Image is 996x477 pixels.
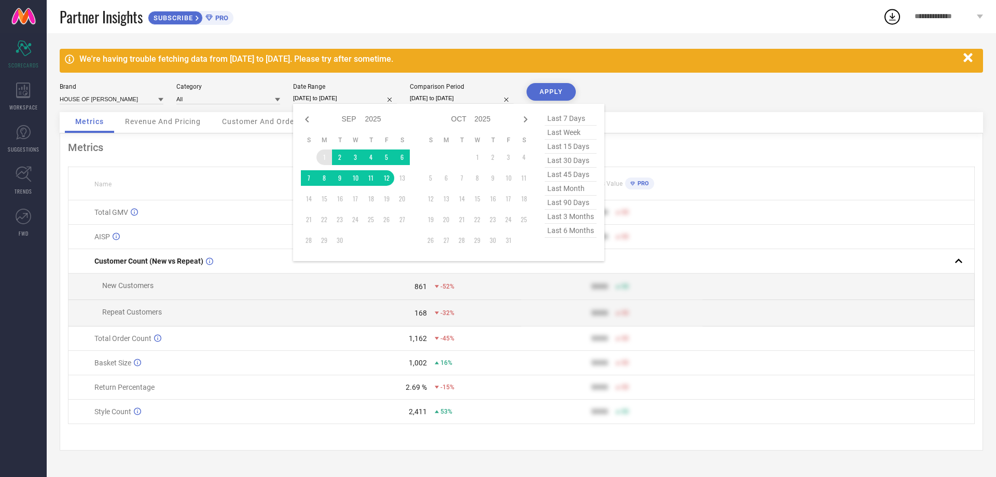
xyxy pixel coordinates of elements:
[423,136,438,144] th: Sunday
[332,136,348,144] th: Tuesday
[440,359,452,366] span: 16%
[348,136,363,144] th: Wednesday
[438,191,454,207] td: Mon Oct 13 2025
[545,140,597,154] span: last 15 days
[469,191,485,207] td: Wed Oct 15 2025
[9,103,38,111] span: WORKSPACE
[621,309,629,317] span: 50
[501,136,516,144] th: Friday
[409,359,427,367] div: 1,002
[516,136,532,144] th: Saturday
[516,149,532,165] td: Sat Oct 04 2025
[125,117,201,126] span: Revenue And Pricing
[148,8,233,25] a: SUBSCRIBEPRO
[438,170,454,186] td: Mon Oct 06 2025
[94,359,131,367] span: Basket Size
[621,209,629,216] span: 50
[501,191,516,207] td: Fri Oct 17 2025
[406,383,427,391] div: 2.69 %
[438,212,454,227] td: Mon Oct 20 2025
[379,136,394,144] th: Friday
[423,212,438,227] td: Sun Oct 19 2025
[410,93,514,104] input: Select comparison period
[591,309,608,317] div: 9999
[332,233,348,248] td: Tue Sep 30 2025
[438,136,454,144] th: Monday
[301,113,313,126] div: Previous month
[516,170,532,186] td: Sat Oct 11 2025
[301,170,316,186] td: Sun Sep 07 2025
[363,170,379,186] td: Thu Sep 11 2025
[485,233,501,248] td: Thu Oct 30 2025
[15,187,32,195] span: TRENDS
[545,224,597,238] span: last 6 months
[79,54,958,64] div: We're having trouble fetching data from [DATE] to [DATE]. Please try after sometime.
[148,14,196,22] span: SUBSCRIBE
[591,282,608,291] div: 9999
[379,149,394,165] td: Fri Sep 05 2025
[501,149,516,165] td: Fri Oct 03 2025
[545,210,597,224] span: last 3 months
[363,191,379,207] td: Thu Sep 18 2025
[469,170,485,186] td: Wed Oct 08 2025
[60,83,163,90] div: Brand
[409,334,427,343] div: 1,162
[621,335,629,342] span: 50
[176,83,280,90] div: Category
[516,191,532,207] td: Sat Oct 18 2025
[222,117,301,126] span: Customer And Orders
[423,170,438,186] td: Sun Oct 05 2025
[485,170,501,186] td: Thu Oct 09 2025
[545,168,597,182] span: last 45 days
[545,182,597,196] span: last month
[438,233,454,248] td: Mon Oct 27 2025
[545,112,597,126] span: last 7 days
[394,149,410,165] td: Sat Sep 06 2025
[316,149,332,165] td: Mon Sep 01 2025
[68,141,975,154] div: Metrics
[379,212,394,227] td: Fri Sep 26 2025
[363,136,379,144] th: Thursday
[316,233,332,248] td: Mon Sep 29 2025
[454,233,469,248] td: Tue Oct 28 2025
[621,359,629,366] span: 50
[501,170,516,186] td: Fri Oct 10 2025
[527,83,576,101] button: APPLY
[301,233,316,248] td: Sun Sep 28 2025
[440,408,452,415] span: 53%
[454,136,469,144] th: Tuesday
[348,212,363,227] td: Wed Sep 24 2025
[423,233,438,248] td: Sun Oct 26 2025
[454,212,469,227] td: Tue Oct 21 2025
[379,170,394,186] td: Fri Sep 12 2025
[301,212,316,227] td: Sun Sep 21 2025
[301,191,316,207] td: Sun Sep 14 2025
[545,126,597,140] span: last week
[332,149,348,165] td: Tue Sep 02 2025
[94,257,203,265] span: Customer Count (New vs Repeat)
[501,212,516,227] td: Fri Oct 24 2025
[213,14,228,22] span: PRO
[348,170,363,186] td: Wed Sep 10 2025
[379,191,394,207] td: Fri Sep 19 2025
[332,212,348,227] td: Tue Sep 23 2025
[409,407,427,416] div: 2,411
[8,145,39,153] span: SUGGESTIONS
[440,283,454,290] span: -52%
[591,359,608,367] div: 9999
[60,6,143,28] span: Partner Insights
[635,180,649,187] span: PRO
[621,233,629,240] span: 50
[440,309,454,317] span: -32%
[591,407,608,416] div: 9999
[394,191,410,207] td: Sat Sep 20 2025
[348,191,363,207] td: Wed Sep 17 2025
[423,191,438,207] td: Sun Oct 12 2025
[545,196,597,210] span: last 90 days
[485,212,501,227] td: Thu Oct 23 2025
[621,283,629,290] span: 50
[19,229,29,237] span: FWD
[485,191,501,207] td: Thu Oct 16 2025
[516,212,532,227] td: Sat Oct 25 2025
[440,335,454,342] span: -45%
